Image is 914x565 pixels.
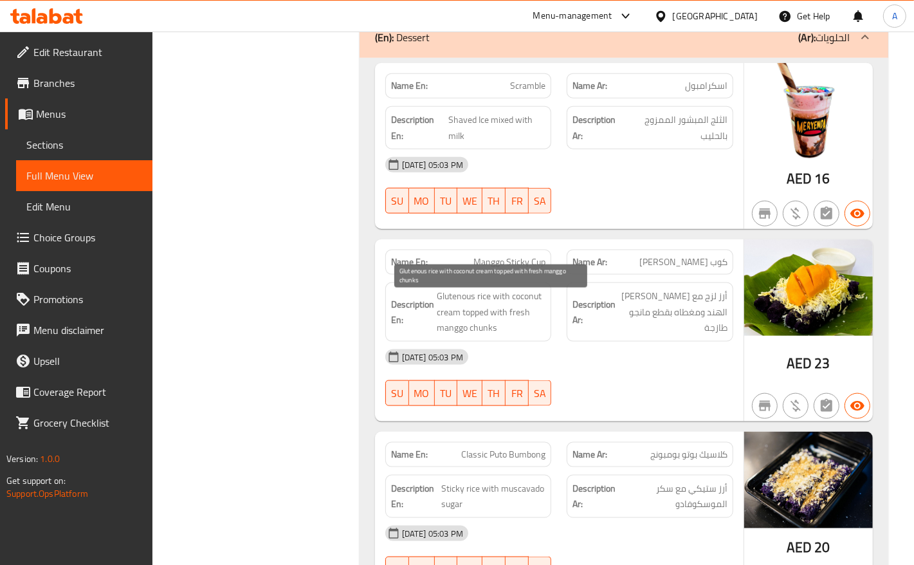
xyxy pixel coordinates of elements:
strong: Name Ar: [572,255,607,269]
span: اسكرامبول [685,79,727,93]
p: الحلويات [798,30,850,45]
span: FR [511,192,524,210]
span: SU [391,192,404,210]
span: Glutenous rice with coconut cream topped with fresh manggo chunks [437,288,546,336]
a: Sections [16,129,152,160]
button: Not branch specific item [752,201,778,227]
span: Upsell [33,353,142,369]
a: Grocery Checklist [5,407,152,438]
button: FR [506,380,529,406]
a: Full Menu View [16,160,152,191]
a: Support.OpsPlatform [6,485,88,502]
strong: Description En: [391,481,439,512]
strong: Name En: [391,255,428,269]
strong: Name Ar: [572,448,607,461]
span: WE [462,384,477,403]
img: Mango_Sticky_Cup638910704816993306.jpg [744,239,873,336]
span: Promotions [33,292,142,307]
span: الثلج المبشور الممزوج بالحليب [626,112,727,144]
span: Choice Groups [33,230,142,245]
strong: Name En: [391,79,428,93]
span: Sections [26,137,142,153]
div: [GEOGRAPHIC_DATA] [673,9,758,23]
button: MO [409,380,435,406]
span: Get support on: [6,472,66,489]
button: SA [529,188,552,214]
a: Branches [5,68,152,98]
a: Coverage Report [5,376,152,407]
span: AED [787,535,812,560]
span: أرز لزج مع كريمة جوز الهند ومغطاه بقطع مانجو طازجة [618,288,727,336]
button: WE [457,380,482,406]
strong: Description Ar: [572,297,616,328]
span: MO [414,384,430,403]
button: Purchased item [783,201,809,227]
span: SU [391,384,404,403]
span: كوب [PERSON_NAME] [639,255,727,269]
button: Not has choices [814,393,839,419]
button: SA [529,380,552,406]
span: FR [511,384,524,403]
strong: Description Ar: [572,481,619,512]
span: Coupons [33,261,142,276]
span: أرز ستيكي مع سكر الموسكوفادو [622,481,727,512]
span: 1.0.0 [40,450,60,467]
span: Edit Menu [26,199,142,214]
button: WE [457,188,482,214]
button: Purchased item [783,393,809,419]
strong: Description En: [391,112,446,144]
button: MO [409,188,435,214]
span: SA [534,384,547,403]
span: Branches [33,75,142,91]
button: TH [482,380,506,406]
div: Menu-management [533,8,612,24]
span: TH [488,384,500,403]
span: كلاسيك بوتو بومبونج [650,448,727,461]
a: Menus [5,98,152,129]
span: AED [787,166,812,191]
img: Scramble638910704756037742.jpg [744,63,873,160]
span: Sticky rice with muscavado sugar [441,481,546,512]
button: TH [482,188,506,214]
b: (En): [375,28,394,47]
span: Full Menu View [26,168,142,183]
div: (En): Dessert(Ar):الحلويات [360,17,888,58]
span: WE [462,192,477,210]
strong: Name En: [391,448,428,461]
span: TU [440,192,453,210]
span: TU [440,384,453,403]
img: Classic_Puto_Bumbong638910704826429783.jpg [744,432,873,528]
button: TU [435,380,458,406]
span: Coverage Report [33,384,142,400]
a: Menu disclaimer [5,315,152,346]
span: Shaved Ice mixed with milk [448,112,546,144]
button: Not has choices [814,201,839,227]
span: Edit Restaurant [33,44,142,60]
button: SU [385,188,409,214]
a: Coupons [5,253,152,284]
a: Upsell [5,346,152,376]
span: MO [414,192,430,210]
button: SU [385,380,409,406]
span: [DATE] 05:03 PM [397,528,468,540]
strong: Description En: [391,297,434,328]
strong: Name Ar: [572,79,607,93]
span: 23 [815,351,830,376]
span: 16 [815,166,830,191]
button: TU [435,188,458,214]
span: Grocery Checklist [33,415,142,431]
span: 20 [815,535,830,560]
span: Menus [36,106,142,122]
a: Promotions [5,284,152,315]
span: Version: [6,450,38,467]
span: AED [787,351,812,376]
span: Menu disclaimer [33,322,142,338]
button: FR [506,188,529,214]
button: Available [845,201,870,227]
button: Available [845,393,870,419]
span: Scramble [510,79,545,93]
span: A [892,9,897,23]
button: Not branch specific item [752,393,778,419]
span: Classic Puto Bumbong [461,448,545,461]
a: Choice Groups [5,222,152,253]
